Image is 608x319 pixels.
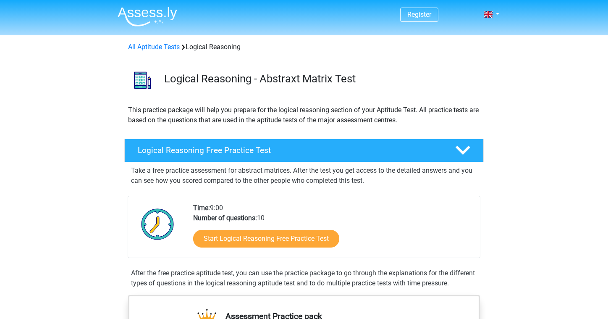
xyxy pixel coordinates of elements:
b: Number of questions: [193,214,257,222]
div: 9:00 10 [187,203,480,258]
b: Time: [193,204,210,212]
p: Take a free practice assessment for abstract matrices. After the test you get access to the detai... [131,166,477,186]
div: Logical Reasoning [125,42,483,52]
img: logical reasoning [125,62,160,98]
a: All Aptitude Tests [128,43,180,51]
h3: Logical Reasoning - Abstraxt Matrix Test [164,72,477,85]
p: This practice package will help you prepare for the logical reasoning section of your Aptitude Te... [128,105,480,125]
a: Start Logical Reasoning Free Practice Test [193,230,339,248]
a: Logical Reasoning Free Practice Test [121,139,487,162]
a: Register [407,11,431,18]
img: Clock [136,203,179,245]
img: Assessly [118,7,177,26]
div: After the free practice aptitude test, you can use the practice package to go through the explana... [128,268,480,288]
h4: Logical Reasoning Free Practice Test [138,145,442,155]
